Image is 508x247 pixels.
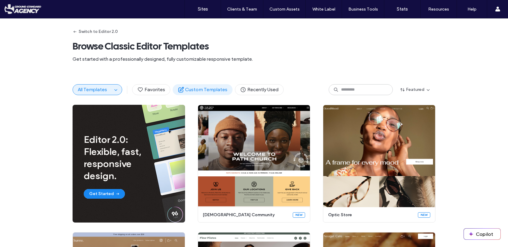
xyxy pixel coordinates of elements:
button: Switch to Editor 2.0 [73,27,118,37]
span: optic store [328,212,414,218]
button: Favorites [132,84,170,95]
button: Copilot [464,229,500,239]
span: Browse Classic Editor Templates [73,40,435,52]
label: Help [467,7,477,12]
label: Stats [397,6,408,12]
button: Get Started [84,189,125,199]
label: Clients & Team [227,7,257,12]
span: Help [14,4,26,10]
span: Get started with a professionally designed, fully customizable responsive template. [73,56,435,63]
span: [DEMOGRAPHIC_DATA] community [203,212,289,218]
label: Custom Assets [269,7,300,12]
div: New [418,212,430,218]
button: Custom Templates [173,84,233,95]
span: Custom Templates [178,86,227,93]
span: Recently Used [240,86,278,93]
label: White Label [312,7,335,12]
div: New [293,212,305,218]
span: All Templates [78,87,107,92]
button: Featured [395,85,435,95]
span: Favorites [137,86,165,93]
label: Resources [428,7,449,12]
span: Editor 2.0: Flexible, fast, responsive design. [84,133,158,182]
button: Recently Used [235,84,284,95]
button: All Templates [73,85,112,95]
label: Sites [198,6,208,12]
label: Business Tools [348,7,378,12]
